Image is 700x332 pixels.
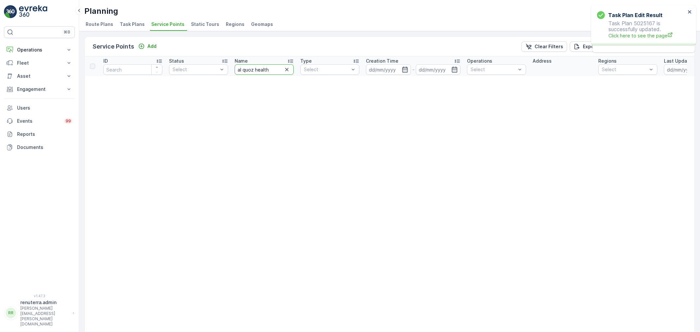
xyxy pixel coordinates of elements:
[4,70,75,83] button: Asset
[304,66,349,73] p: Select
[191,21,219,28] span: Static Tours
[4,141,75,154] a: Documents
[86,21,113,28] span: Route Plans
[17,131,72,137] p: Reports
[17,105,72,111] p: Users
[151,21,184,28] span: Service Points
[235,64,294,75] input: Search
[66,118,71,124] p: 99
[17,118,60,124] p: Events
[4,101,75,114] a: Users
[4,5,17,18] img: logo
[4,56,75,70] button: Fleet
[4,128,75,141] a: Reports
[120,21,145,28] span: Task Plans
[4,43,75,56] button: Operations
[602,66,647,73] p: Select
[4,83,75,96] button: Engagement
[471,66,516,73] p: Select
[17,73,62,79] p: Asset
[20,306,70,327] p: [PERSON_NAME][EMAIL_ADDRESS][PERSON_NAME][DOMAIN_NAME]
[597,20,686,39] p: Task Plan 5025167 is successfully updated.
[169,58,184,64] p: Status
[300,58,312,64] p: Type
[64,30,70,35] p: ⌘B
[598,58,617,64] p: Regions
[17,60,62,66] p: Fleet
[226,21,244,28] span: Regions
[416,64,461,75] input: dd/mm/yyyy
[688,9,692,15] button: close
[609,40,685,47] a: reports
[17,47,62,53] p: Operations
[608,11,663,19] h3: Task Plan Edit Result
[535,43,563,50] p: Clear Filters
[173,66,218,73] p: Select
[103,58,108,64] p: ID
[583,43,598,50] p: Export
[598,29,685,47] p: Your export request has been taken, you can find it at:
[366,64,411,75] input: dd/mm/yyyy
[366,58,398,64] p: Creation Time
[251,21,273,28] span: Geomaps
[93,42,134,51] p: Service Points
[84,6,118,16] p: Planning
[570,41,602,52] button: Export
[17,144,72,151] p: Documents
[136,42,159,50] button: Add
[235,58,248,64] p: Name
[6,308,16,318] div: RR
[17,86,62,93] p: Engagement
[147,43,157,50] p: Add
[467,58,492,64] p: Operations
[20,299,70,306] p: renuterra.admin
[4,299,75,327] button: RRrenuterra.admin[PERSON_NAME][EMAIL_ADDRESS][PERSON_NAME][DOMAIN_NAME]
[608,32,686,39] a: Click here to see the page
[4,294,75,298] span: v 1.47.3
[19,5,47,18] img: logo_light-DOdMpM7g.png
[533,58,552,64] p: Address
[412,66,414,73] p: -
[4,114,75,128] a: Events99
[103,64,162,75] input: Search
[521,41,567,52] button: Clear Filters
